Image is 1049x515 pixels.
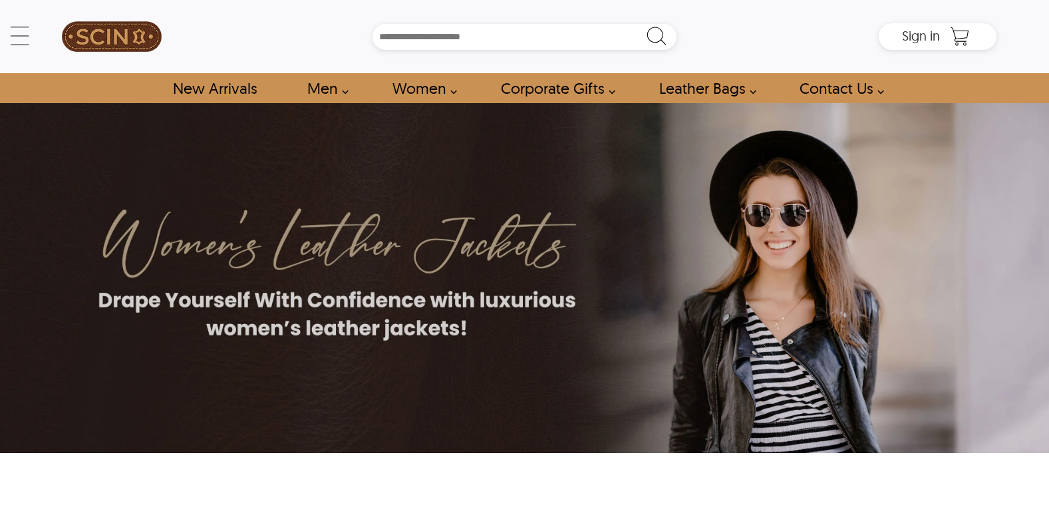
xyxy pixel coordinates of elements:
a: Shop Leather Corporate Gifts [486,73,623,103]
a: shop men's leather jackets [292,73,356,103]
a: Shop Women Leather Jackets [377,73,464,103]
a: Sign in [902,32,940,43]
a: SCIN [53,7,170,67]
a: Shop New Arrivals [158,73,271,103]
a: contact-us [784,73,891,103]
a: Shop Leather Bags [644,73,764,103]
span: Sign in [902,27,940,44]
img: SCIN [62,7,162,67]
a: Shopping Cart [947,27,973,47]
